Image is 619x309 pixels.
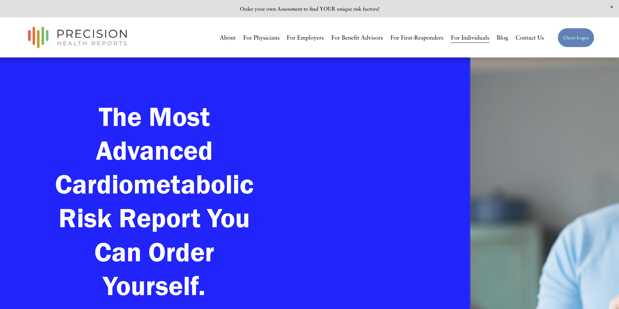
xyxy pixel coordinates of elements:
[243,32,280,44] a: For Physicians
[516,32,544,44] a: Contact Us
[55,100,260,302] strong: The Most Advanced Cardiometabolic Risk Report You Can Order Yourself.
[25,24,130,51] img: Precision Health Reports
[331,32,383,44] a: For Benefit Advisors
[558,28,594,47] a: Client Login
[497,32,508,44] a: Blog
[451,32,489,44] a: For Individuals
[390,32,443,44] a: For First-Responders
[287,32,324,44] a: For Employers
[220,32,236,44] a: About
